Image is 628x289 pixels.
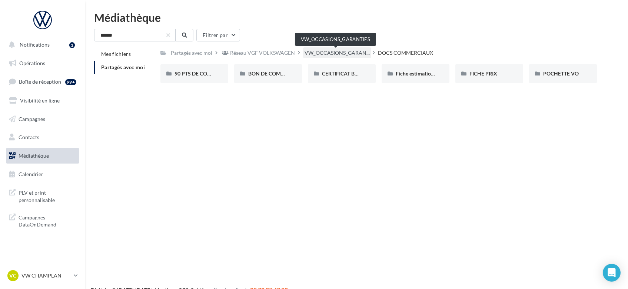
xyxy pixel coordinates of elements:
a: Contacts [4,130,81,145]
span: Boîte de réception [19,78,61,85]
div: DOCS COMMERCIAUX [378,49,433,57]
span: Médiathèque [19,152,49,159]
button: Notifications 1 [4,37,78,53]
span: Campagnes DataOnDemand [19,212,76,228]
span: Mes fichiers [101,51,131,57]
span: CERTIFICAT BATTERIE [322,70,375,77]
span: BON DE COMMANDE [248,70,300,77]
a: Campagnes DataOnDemand [4,209,81,231]
span: FICHE PRIX [469,70,497,77]
span: 90 PTS DE CONTRÔLE [175,70,227,77]
div: 1 [69,42,75,48]
span: Contacts [19,134,39,140]
div: Réseau VGF VOLKSWAGEN [230,49,295,57]
a: Opérations [4,56,81,71]
a: Boîte de réception99+ [4,74,81,90]
span: Campagnes [19,115,45,122]
a: Calendrier [4,167,81,182]
a: VC VW CHAMPLAN [6,269,79,283]
div: Open Intercom Messenger [603,264,621,282]
span: Visibilité en ligne [20,97,60,104]
div: Médiathèque [94,12,619,23]
a: PLV et print personnalisable [4,185,81,206]
span: PLV et print personnalisable [19,188,76,204]
span: Calendrier [19,171,43,177]
span: Partagés avec moi [101,64,145,70]
div: Partagés avec moi [171,49,212,57]
span: Notifications [20,41,50,48]
span: VC [10,272,17,279]
button: Filtrer par [196,29,240,41]
div: VW_OCCASIONS_GARANTIES [295,33,376,46]
a: Médiathèque [4,148,81,164]
p: VW CHAMPLAN [21,272,71,279]
div: 99+ [65,79,76,85]
span: POCHETTE VO [543,70,579,77]
span: VW_OCCASIONS_GARAN... [305,49,370,57]
span: Opérations [19,60,45,66]
span: Fiche estimation de reprise [396,70,458,77]
a: Campagnes [4,111,81,127]
a: Visibilité en ligne [4,93,81,108]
